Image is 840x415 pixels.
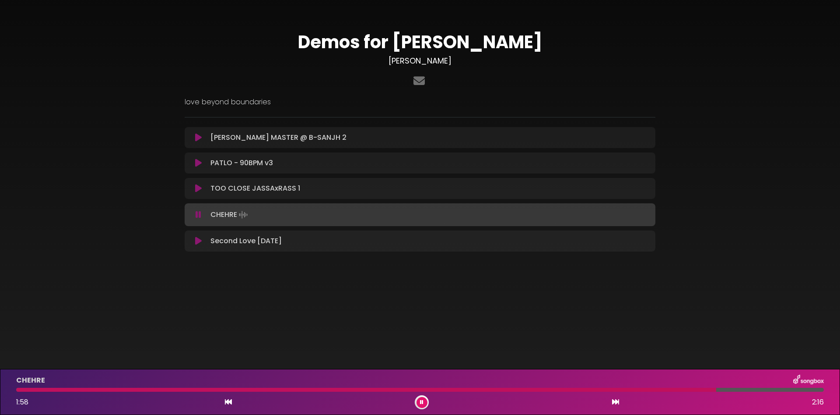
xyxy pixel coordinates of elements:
[185,32,655,53] h1: Demos for [PERSON_NAME]
[210,236,282,246] p: Second Love [DATE]
[237,209,249,221] img: waveform4.gif
[210,132,346,143] p: [PERSON_NAME] MASTER @ B-SANJH 2
[210,209,249,221] p: CHEHRE
[210,183,300,194] p: TOO CLOSE JASSAxRASS 1
[185,97,655,107] p: love beyond boundaries
[185,56,655,66] h3: [PERSON_NAME]
[210,158,273,168] p: PATLO - 90BPM v3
